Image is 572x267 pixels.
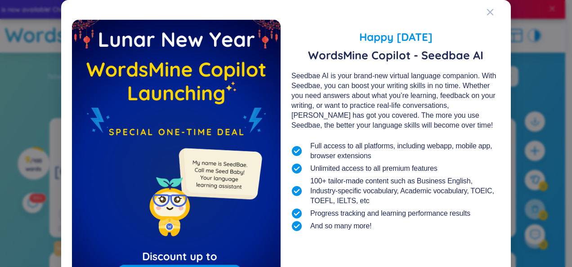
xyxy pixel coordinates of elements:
[291,29,500,45] span: Happy [DATE]
[310,141,500,161] span: Full access to all platforms, including webapp, mobile app, browser extensions
[310,164,438,174] span: Unlimited access to all premium features
[310,176,500,206] span: 100+ tailor-made content such as Business English, Industry-specific vocabulary, Academic vocabul...
[291,71,500,130] div: Seedbae AI is your brand-new virtual language companion. With Seedbae, you can boost your writing...
[291,49,500,62] span: WordsMine Copilot - Seedbae AI
[310,209,470,218] span: Progress tracking and learning performance results
[310,221,371,231] span: And so many more!
[174,130,264,219] img: minionSeedbaeMessage.35ffe99e.png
